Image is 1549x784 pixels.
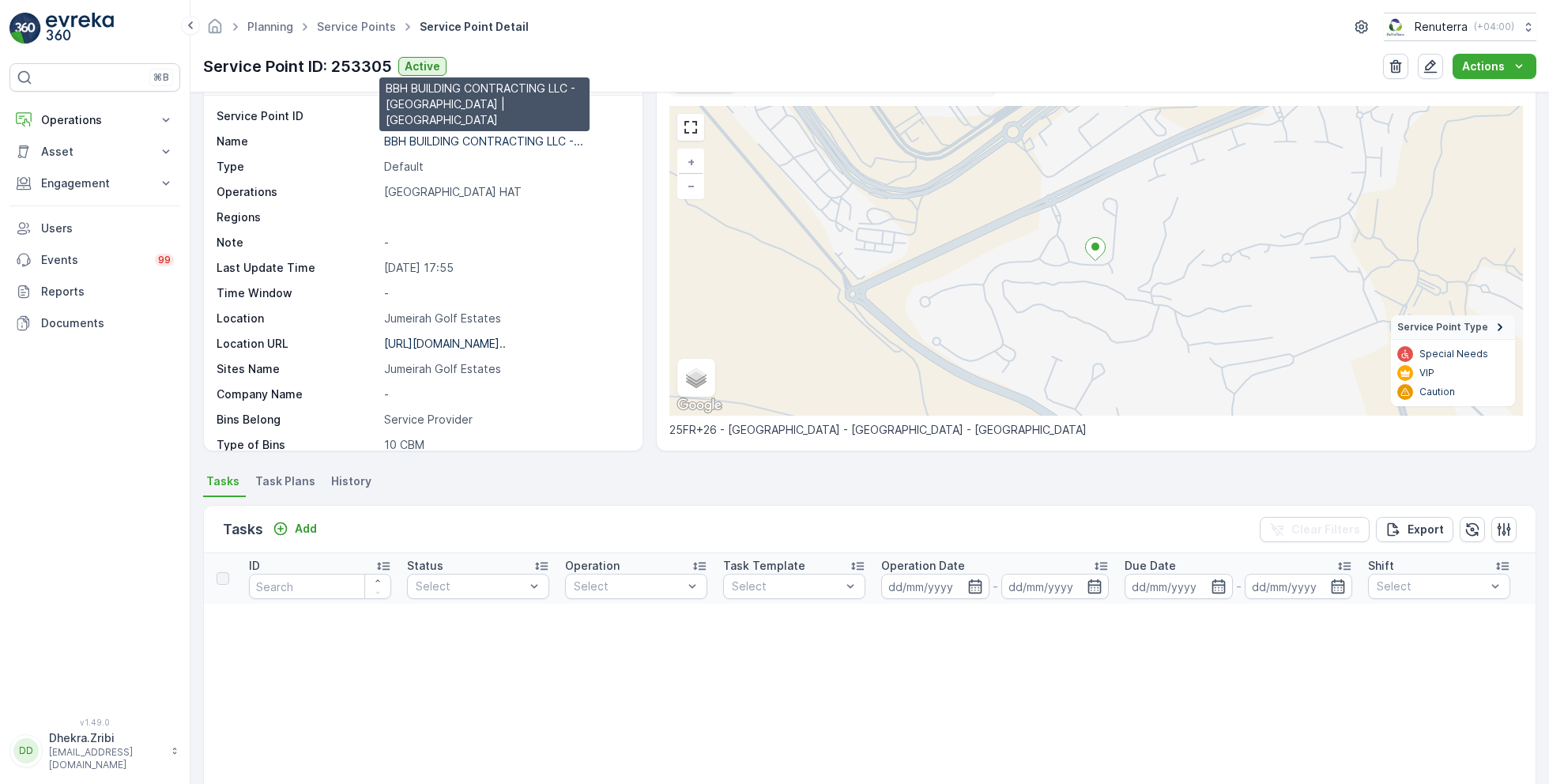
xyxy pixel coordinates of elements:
a: Reports [9,276,180,307]
p: Service Point ID: 253305 [203,55,392,78]
p: Bins Belong [217,412,378,428]
p: Documents [41,315,174,331]
p: Export [1408,522,1444,537]
p: [DATE] 17:55 [384,260,626,276]
p: Asset [41,144,149,160]
p: Engagement [41,175,149,191]
p: Jumeirah Golf Estates [384,361,626,377]
p: Name [217,134,378,149]
span: − [688,179,695,192]
p: Sites Name [217,361,378,377]
button: Actions [1453,54,1536,79]
p: Actions [1462,58,1505,74]
p: Reports [41,284,174,300]
p: - [1236,577,1242,596]
button: DDDhekra.Zribi[EMAIL_ADDRESS][DOMAIN_NAME] [9,730,180,771]
p: Type [217,159,378,175]
p: Type of Bins [217,437,378,453]
a: Users [9,213,180,244]
p: Select [574,579,683,594]
button: Export [1376,517,1453,542]
input: dd/mm/yyyy [1001,574,1110,599]
p: Operations [41,112,149,128]
img: Screenshot_2024-07-26_at_13.33.01.png [1384,18,1408,36]
p: Company Name [217,386,378,402]
button: Clear Filters [1260,517,1370,542]
p: VIP [1419,367,1434,379]
p: BBH BUILDING CONTRACTING LLC -... [384,134,583,148]
p: ⌘B [153,71,169,84]
p: Events [41,252,145,268]
a: Documents [9,307,180,339]
button: Operations [9,104,180,136]
p: Due Date [1125,558,1176,574]
p: Time Window [217,285,378,301]
a: Zoom Out [679,174,703,198]
input: dd/mm/yyyy [1245,574,1353,599]
a: Events99 [9,244,180,276]
span: Service Point Type [1397,321,1488,334]
p: [EMAIL_ADDRESS][DOMAIN_NAME] [49,746,163,771]
p: Operation [565,558,620,574]
p: Operations [217,184,378,200]
p: Clear Filters [1291,522,1360,537]
p: Caution [1419,386,1455,398]
img: Google [673,395,726,416]
p: [GEOGRAPHIC_DATA] HAT [384,184,626,200]
p: Service Point ID [217,108,378,124]
a: Service Points [317,20,396,33]
input: dd/mm/yyyy [1125,574,1233,599]
span: v 1.49.0 [9,718,180,727]
button: Asset [9,136,180,168]
span: History [331,473,371,489]
p: Select [416,579,525,594]
button: Renuterra(+04:00) [1384,13,1536,41]
a: View Fullscreen [679,115,703,139]
p: Shift [1368,558,1394,574]
a: Layers [679,360,714,395]
p: Service Provider [384,412,626,428]
summary: Service Point Type [1391,315,1515,340]
p: - [384,285,626,301]
p: ( +04:00 ) [1474,21,1514,33]
p: Jumeirah Golf Estates [384,311,626,326]
span: + [688,155,695,168]
span: Tasks [206,473,239,489]
p: - [384,386,626,402]
input: Search [249,574,391,599]
p: Dhekra.Zribi [49,730,163,746]
p: Tasks [223,518,263,541]
p: Regions [217,209,378,225]
img: logo_light-DOdMpM7g.png [46,13,114,44]
p: Note [217,235,378,251]
p: Add [295,521,317,537]
a: Open this area in Google Maps (opens a new window) [673,395,726,416]
input: dd/mm/yyyy [881,574,989,599]
span: Task Plans [255,473,315,489]
p: ID [249,558,260,574]
button: Add [266,519,323,538]
p: 25FR+26 - [GEOGRAPHIC_DATA] - [GEOGRAPHIC_DATA] - [GEOGRAPHIC_DATA] [669,422,1523,438]
p: Location [217,311,378,326]
p: Select [1377,579,1486,594]
p: Operation Date [881,558,965,574]
p: - [384,235,626,251]
p: [URL][DOMAIN_NAME].. [384,337,506,350]
button: Engagement [9,168,180,199]
a: Planning [247,20,293,33]
p: - [993,577,998,596]
p: Default [384,159,626,175]
p: 10 CBM [384,437,626,453]
button: Active [398,57,447,76]
p: Select [732,579,841,594]
a: Zoom In [679,150,703,174]
p: Renuterra [1415,19,1468,35]
p: 99 [158,254,171,266]
p: Users [41,220,174,236]
p: Status [407,558,443,574]
p: Location URL [217,336,378,352]
a: Homepage [206,24,224,37]
p: Active [405,58,440,74]
p: BBH BUILDING CONTRACTING LLC - [GEOGRAPHIC_DATA] | [GEOGRAPHIC_DATA] [386,81,583,128]
p: Last Update Time [217,260,378,276]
